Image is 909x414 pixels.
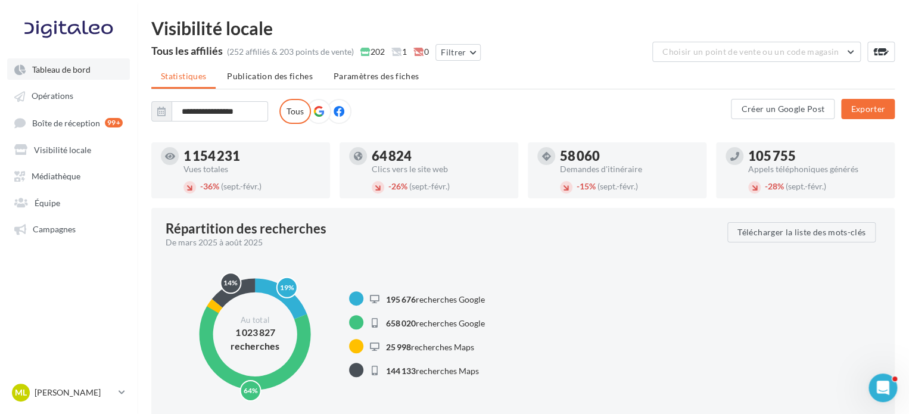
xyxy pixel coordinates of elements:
[166,236,718,248] div: De mars 2025 à août 2025
[388,181,407,191] span: 26%
[386,341,411,351] span: 25 998
[35,197,60,207] span: Équipe
[360,46,385,58] span: 202
[151,45,223,56] div: Tous les affiliés
[334,71,419,81] span: Paramètres des fiches
[7,85,130,106] a: Opérations
[652,42,861,62] button: Choisir un point de vente ou un code magasin
[10,381,127,404] a: ML [PERSON_NAME]
[388,181,391,191] span: -
[227,71,313,81] span: Publication des fiches
[221,181,262,191] span: (sept.-févr.)
[372,165,509,173] div: Clics vers le site web
[577,181,580,191] span: -
[386,341,474,351] span: recherches Maps
[662,46,839,57] span: Choisir un point de vente ou un code magasin
[32,91,73,101] span: Opérations
[32,171,80,181] span: Médiathèque
[386,294,416,304] span: 195 676
[391,46,407,58] span: 1
[868,373,897,402] iframe: Intercom live chat
[166,222,326,235] div: Répartition des recherches
[34,144,91,154] span: Visibilité locale
[227,46,354,58] div: (252 affiliés & 203 points de vente)
[7,191,130,213] a: Équipe
[7,217,130,239] a: Campagnes
[32,117,100,127] span: Boîte de réception
[413,46,429,58] span: 0
[560,165,697,173] div: Demandes d'itinéraire
[577,181,596,191] span: 15%
[386,365,479,375] span: recherches Maps
[748,165,885,173] div: Appels téléphoniques générés
[7,58,130,80] a: Tableau de bord
[200,181,219,191] span: 36%
[7,111,130,133] a: Boîte de réception 99+
[386,317,485,328] span: recherches Google
[33,224,76,234] span: Campagnes
[183,165,320,173] div: Vues totales
[386,365,416,375] span: 144 133
[765,181,784,191] span: 28%
[372,150,509,163] div: 64 824
[435,44,481,61] button: Filtrer
[597,181,638,191] span: (sept.-févr.)
[386,317,416,328] span: 658 020
[183,150,320,163] div: 1 154 231
[7,164,130,186] a: Médiathèque
[35,387,114,399] p: [PERSON_NAME]
[151,19,895,37] div: Visibilité locale
[32,64,91,74] span: Tableau de bord
[765,181,768,191] span: -
[731,99,835,119] button: Créer un Google Post
[386,294,485,304] span: recherches Google
[7,138,130,160] a: Visibilité locale
[105,118,123,127] div: 99+
[727,222,876,242] button: Télécharger la liste des mots-clés
[200,181,203,191] span: -
[15,387,27,399] span: ML
[748,150,885,163] div: 105 755
[786,181,826,191] span: (sept.-févr.)
[841,99,895,119] button: Exporter
[409,181,450,191] span: (sept.-févr.)
[279,99,311,124] label: Tous
[560,150,697,163] div: 58 060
